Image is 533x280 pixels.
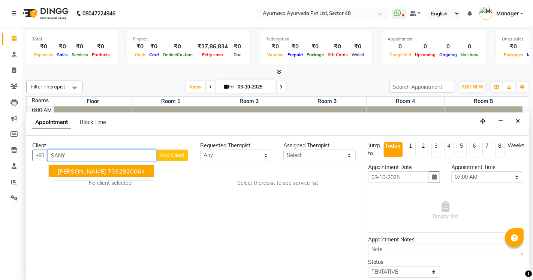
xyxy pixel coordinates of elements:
div: 0 [388,42,413,51]
div: ₹37,86,834 [195,42,231,51]
div: Today [385,142,401,150]
span: Prepaid [286,52,305,57]
div: ₹0 [231,42,244,51]
span: Services [70,52,90,57]
button: Close [512,115,523,127]
span: Room 4 [367,97,445,106]
div: 0 [437,42,459,51]
input: yyyy-mm-dd [368,171,429,183]
span: Products [90,52,112,57]
div: ₹0 [133,42,147,51]
li: 8 [495,142,505,157]
div: Assigned Therapist [283,142,355,150]
span: Fri [222,84,236,90]
div: ₹0 [161,42,195,51]
img: logo [19,3,70,24]
span: Upcoming [413,52,437,57]
span: Today [186,81,205,93]
span: Packages [502,52,525,57]
div: ₹0 [265,42,286,51]
span: Block Time [80,119,106,126]
li: 3 [431,142,441,157]
input: Search by Name/Mobile/Email/Code [48,150,157,161]
button: Add Client [157,150,188,161]
span: ADD NEW [461,84,484,90]
span: Card [147,52,161,57]
img: Manager [479,7,493,20]
li: 4 [444,142,454,157]
input: 2025-10-03 [236,81,273,93]
span: Due [232,52,243,57]
span: Room 2 [210,97,288,106]
span: Gift Cards [326,52,350,57]
span: Room 1 [132,97,210,106]
span: [PERSON_NAME] [58,168,106,175]
span: Filter Therapist [31,84,65,90]
div: Status [368,258,440,266]
li: 7 [482,142,492,157]
span: Wallet [350,52,366,57]
div: Jump to [368,142,380,157]
div: Finance [133,36,244,42]
span: Add Client [160,152,185,159]
div: ₹0 [502,42,525,51]
span: Floor [54,97,132,106]
div: Rooms [27,97,54,105]
div: ₹0 [147,42,161,51]
div: ₹0 [286,42,305,51]
div: ₹0 [90,42,112,51]
li: 1 [406,142,416,157]
div: Total [32,36,112,42]
div: No client selected [50,179,170,187]
div: ₹0 [305,42,326,51]
ngb-highlight: 7032820064 [108,168,145,175]
li: 5 [457,142,467,157]
div: Redemption [265,36,366,42]
div: ₹0 [32,42,55,51]
span: Room 3 [288,97,366,106]
span: Online/Custom [161,52,195,57]
span: Empty list [433,201,458,220]
span: Select therapist to see service list [237,179,318,187]
span: Room 5 [445,97,523,106]
div: 6:00 AM [31,106,54,114]
span: Expenses [32,52,55,57]
div: 0 [413,42,437,51]
span: Completed [388,52,413,57]
span: Appointment [32,116,71,129]
span: Sales [55,52,70,57]
button: +91 [32,150,48,161]
div: Appointment [388,36,481,42]
span: Petty cash [201,52,225,57]
span: Package [305,52,326,57]
div: ₹0 [326,42,350,51]
span: No show [459,52,481,57]
div: ₹0 [350,42,366,51]
button: ADD NEW [460,82,485,92]
span: Cash [133,52,147,57]
div: Appointment Time [451,163,523,171]
li: 2 [419,142,428,157]
div: ₹0 [55,42,70,51]
b: 08047224946 [82,3,115,24]
span: Manager [496,10,519,18]
div: 0 [459,42,481,51]
div: Appointment Date [368,163,440,171]
li: 6 [470,142,479,157]
div: Appointment Notes [368,236,523,244]
span: Voucher [265,52,286,57]
div: ₹0 [70,42,90,51]
input: Search Appointment [389,81,455,93]
div: Requested Therapist [200,142,272,150]
div: Weeks [508,142,525,150]
div: Client [32,142,188,150]
span: Ongoing [437,52,459,57]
